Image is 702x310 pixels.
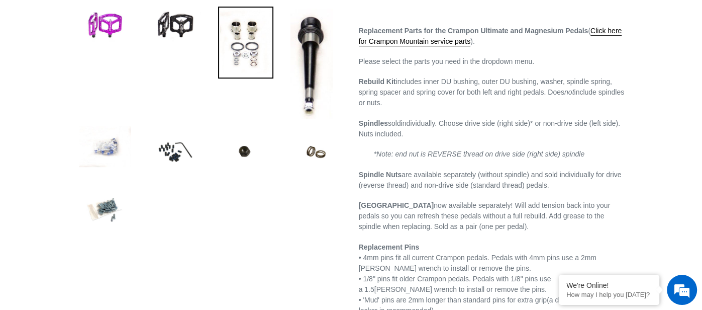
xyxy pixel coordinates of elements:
[148,124,203,180] img: Load image into Gallery viewer, Canfield Bikes Crampon ULT and MAG Pedal Service Parts
[566,281,652,289] div: We're Online!
[218,124,273,177] img: Load image into Gallery viewer, Canfield Bikes Crampon ULT and MAG Pedal Service Parts
[77,124,133,169] img: Load image into Gallery viewer, Canfield Bikes Crampon ULT and MAG Pedal Service Parts
[566,291,652,298] p: How may I help you today?
[359,171,402,179] strong: Spindle Nuts
[359,26,625,47] p: ( ).
[359,201,434,209] strong: [GEOGRAPHIC_DATA]
[359,77,396,86] strong: Rebuild Kit
[388,119,401,127] span: sold
[288,124,344,180] img: Load image into Gallery viewer, Canfield Bikes Crampon ULT and MAG Pedal Service Parts
[148,7,203,45] img: Load image into Gallery viewer, Canfield Bikes Crampon ULT and MAG Pedal Service Parts
[374,150,584,158] em: *Note: end nut is REVERSE thread on drive side (right side) spindle
[77,7,133,45] img: Load image into Gallery viewer, Canfield Bikes Crampon ULT and MAG Pedal Service Parts
[359,27,622,46] a: Click here for Crampon Mountain service parts
[77,183,133,238] img: Load image into Gallery viewer, Canfield Bikes Crampon ULT and MAG Pedal Service Parts
[359,76,625,108] p: includes inner DU bushing, outer DU bushing, washer, spindle spring, spring spacer and spring cov...
[218,7,273,79] img: Load image into Gallery viewer, Canfield Bikes Crampon ULT and MAG Pedal Service Parts
[359,200,625,232] p: now available separately! Will add tension back into your pedals so you can refresh these pedals ...
[359,119,388,127] strong: Spindles
[359,56,625,67] p: Please select the parts you need in the dropdown menu.
[359,170,625,191] p: are available separately (without spindle) and sold individually for drive (reverse thread) and n...
[359,243,420,251] strong: Replacement Pins
[359,27,588,35] strong: Replacement Parts for the Crampon Ultimate and Magnesium Pedals
[359,118,625,139] p: individually. Choose drive side (right side)* or non-drive side (left side). Nuts included.
[564,88,574,96] em: not
[288,7,335,121] img: Load image into Gallery viewer, Canfield Bikes Crampon ULT and MAG Pedal Service Parts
